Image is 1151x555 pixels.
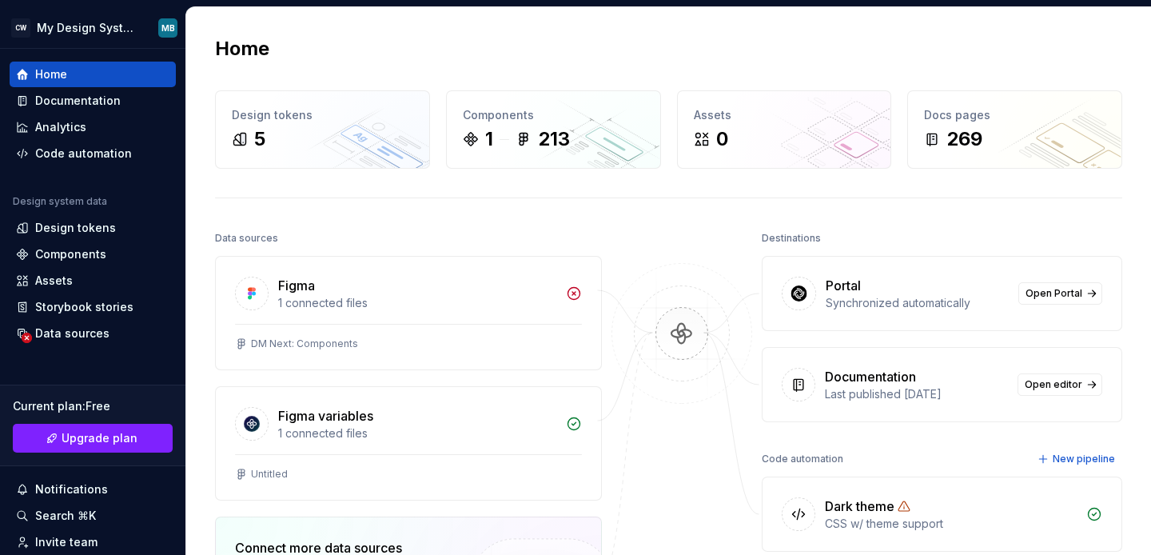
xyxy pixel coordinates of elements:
[13,195,107,208] div: Design system data
[215,36,269,62] h2: Home
[1025,378,1082,391] span: Open editor
[35,508,96,524] div: Search ⌘K
[10,477,176,502] button: Notifications
[762,448,843,470] div: Code automation
[35,299,133,315] div: Storybook stories
[62,430,137,446] span: Upgrade plan
[10,268,176,293] a: Assets
[35,246,106,262] div: Components
[215,386,602,501] a: Figma variables1 connected filesUntitled
[161,22,175,34] div: MB
[10,294,176,320] a: Storybook stories
[907,90,1122,169] a: Docs pages269
[826,276,861,295] div: Portal
[35,325,110,341] div: Data sources
[35,66,67,82] div: Home
[278,406,373,425] div: Figma variables
[1053,453,1115,465] span: New pipeline
[1026,287,1082,300] span: Open Portal
[485,126,493,152] div: 1
[232,107,413,123] div: Design tokens
[251,337,358,350] div: DM Next: Components
[1018,373,1102,396] a: Open editor
[10,88,176,114] a: Documentation
[254,126,265,152] div: 5
[10,114,176,140] a: Analytics
[37,20,139,36] div: My Design System
[825,367,916,386] div: Documentation
[10,321,176,346] a: Data sources
[251,468,288,481] div: Untitled
[538,126,570,152] div: 213
[215,227,278,250] div: Data sources
[13,398,173,414] div: Current plan : Free
[215,90,430,169] a: Design tokens5
[946,126,982,152] div: 269
[35,220,116,236] div: Design tokens
[278,425,556,441] div: 1 connected files
[825,516,1077,532] div: CSS w/ theme support
[677,90,892,169] a: Assets0
[762,227,821,250] div: Destinations
[1018,282,1102,305] a: Open Portal
[35,481,108,497] div: Notifications
[10,503,176,529] button: Search ⌘K
[825,497,894,516] div: Dark theme
[694,107,875,123] div: Assets
[825,386,1008,402] div: Last published [DATE]
[10,141,176,166] a: Code automation
[11,18,30,38] div: CW
[716,126,728,152] div: 0
[35,534,98,550] div: Invite team
[3,10,182,45] button: CWMy Design SystemMB
[10,529,176,555] a: Invite team
[1033,448,1122,470] button: New pipeline
[13,424,173,453] button: Upgrade plan
[10,62,176,87] a: Home
[446,90,661,169] a: Components1213
[35,93,121,109] div: Documentation
[278,276,315,295] div: Figma
[35,146,132,162] div: Code automation
[10,242,176,267] a: Components
[278,295,556,311] div: 1 connected files
[924,107,1105,123] div: Docs pages
[10,215,176,241] a: Design tokens
[35,119,86,135] div: Analytics
[35,273,73,289] div: Assets
[463,107,644,123] div: Components
[826,295,1009,311] div: Synchronized automatically
[215,256,602,370] a: Figma1 connected filesDM Next: Components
